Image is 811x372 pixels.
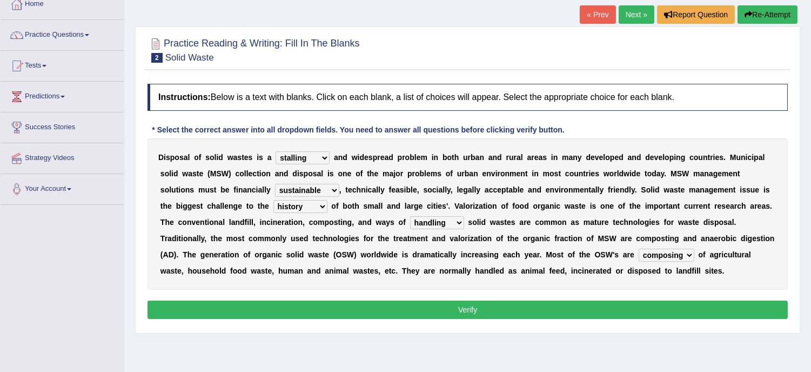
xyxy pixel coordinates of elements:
b: s [249,153,253,162]
b: s [719,153,723,162]
b: h [370,169,374,178]
b: a [385,153,389,162]
b: v [654,153,659,162]
b: n [486,169,491,178]
b: d [645,153,650,162]
b: Instructions: [158,92,211,102]
b: a [184,153,188,162]
b: n [185,185,190,194]
b: a [267,153,272,162]
b: l [617,169,619,178]
b: a [469,169,473,178]
b: d [292,169,297,178]
b: u [698,153,703,162]
b: c [252,185,256,194]
b: r [710,153,713,162]
b: e [636,169,641,178]
b: W [682,169,689,178]
b: o [356,169,360,178]
b: r [586,169,588,178]
b: i [256,185,258,194]
b: o [194,153,199,162]
b: e [348,185,352,194]
b: s [190,185,194,194]
b: e [374,169,378,178]
b: t [345,185,348,194]
b: n [343,169,347,178]
a: Your Account [1,174,124,201]
b: e [658,153,662,162]
b: l [188,153,190,162]
b: e [249,169,253,178]
b: n [505,169,510,178]
b: p [407,169,412,178]
button: Report Question [657,5,735,24]
b: s [368,153,373,162]
b: a [539,153,543,162]
button: Verify [148,301,788,319]
b: v [491,169,495,178]
b: n [632,153,636,162]
b: i [495,169,498,178]
b: d [619,169,624,178]
b: a [759,153,763,162]
b: o [694,153,699,162]
b: s [205,153,210,162]
b: d [632,169,636,178]
b: c [689,153,694,162]
b: r [531,153,534,162]
b: d [218,153,223,162]
b: e [591,153,595,162]
b: e [426,169,431,178]
b: e [380,153,385,162]
b: n [238,185,243,194]
b: t [583,169,586,178]
b: s [313,169,317,178]
b: p [304,169,309,178]
b: t [525,169,528,178]
b: n [704,169,709,178]
b: u [509,153,514,162]
span: 2 [151,53,163,63]
b: a [628,153,632,162]
b: . [723,153,726,162]
b: e [364,153,368,162]
b: o [415,169,420,178]
a: Predictions [1,82,124,109]
b: s [437,169,441,178]
b: s [160,169,165,178]
b: M [730,153,736,162]
b: y [578,153,582,162]
b: i [236,185,238,194]
b: o [609,169,614,178]
a: Strategy Videos [1,143,124,170]
b: l [603,153,605,162]
b: o [338,169,343,178]
b: a [188,169,192,178]
b: r [461,169,464,178]
b: a [517,153,521,162]
b: n [703,153,708,162]
b: l [376,185,378,194]
b: e [391,185,396,194]
a: Next » [619,5,654,24]
button: Re-Attempt [738,5,797,24]
b: S [216,169,221,178]
b: o [605,153,610,162]
b: l [424,169,426,178]
b: w [624,169,629,178]
b: m [383,169,389,178]
b: M [210,169,217,178]
b: c [565,169,569,178]
b: o [396,169,400,178]
b: c [352,185,357,194]
b: b [220,185,225,194]
b: a [709,169,713,178]
b: S [677,169,682,178]
b: D [158,153,164,162]
b: l [246,169,249,178]
b: o [647,169,652,178]
b: n [279,169,284,178]
b: i [713,153,715,162]
b: s [160,185,165,194]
